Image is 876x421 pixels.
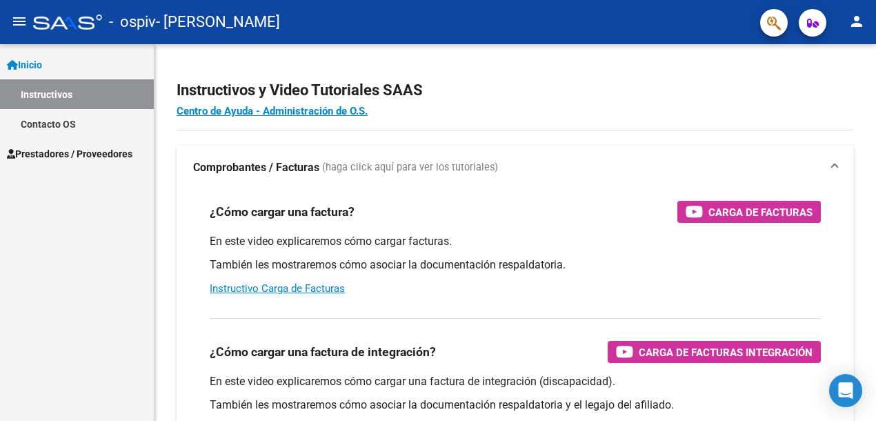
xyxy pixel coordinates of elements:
p: En este video explicaremos cómo cargar una factura de integración (discapacidad). [210,374,821,389]
div: Open Intercom Messenger [829,374,862,407]
p: También les mostraremos cómo asociar la documentación respaldatoria y el legajo del afiliado. [210,398,821,413]
a: Centro de Ayuda - Administración de O.S. [177,105,368,117]
span: (haga click aquí para ver los tutoriales) [322,160,498,175]
strong: Comprobantes / Facturas [193,160,319,175]
a: Instructivo Carga de Facturas [210,282,345,295]
p: También les mostraremos cómo asociar la documentación respaldatoria. [210,257,821,273]
button: Carga de Facturas Integración [608,341,821,363]
h3: ¿Cómo cargar una factura de integración? [210,342,436,362]
span: Prestadores / Proveedores [7,146,132,161]
h3: ¿Cómo cargar una factura? [210,202,355,222]
mat-icon: person [848,13,865,30]
button: Carga de Facturas [677,201,821,223]
p: En este video explicaremos cómo cargar facturas. [210,234,821,249]
span: Inicio [7,57,42,72]
span: Carga de Facturas [708,204,813,221]
h2: Instructivos y Video Tutoriales SAAS [177,77,854,104]
span: - ospiv [109,7,156,37]
span: Carga de Facturas Integración [639,344,813,361]
mat-icon: menu [11,13,28,30]
mat-expansion-panel-header: Comprobantes / Facturas (haga click aquí para ver los tutoriales) [177,146,854,190]
span: - [PERSON_NAME] [156,7,280,37]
